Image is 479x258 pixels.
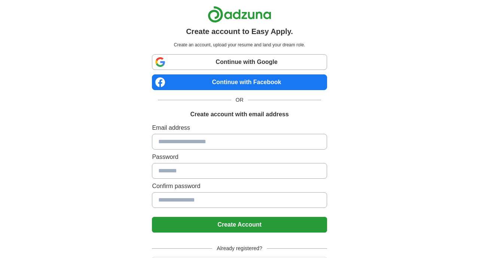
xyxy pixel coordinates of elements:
button: Create Account [152,217,327,233]
h1: Create account with email address [190,110,289,119]
img: Adzuna logo [208,6,271,23]
span: OR [231,96,248,104]
label: Confirm password [152,182,327,191]
h1: Create account to Easy Apply. [186,26,293,37]
span: Already registered? [212,245,266,252]
label: Password [152,153,327,162]
label: Email address [152,123,327,132]
a: Continue with Google [152,54,327,70]
a: Continue with Facebook [152,74,327,90]
p: Create an account, upload your resume and land your dream role. [153,42,325,48]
